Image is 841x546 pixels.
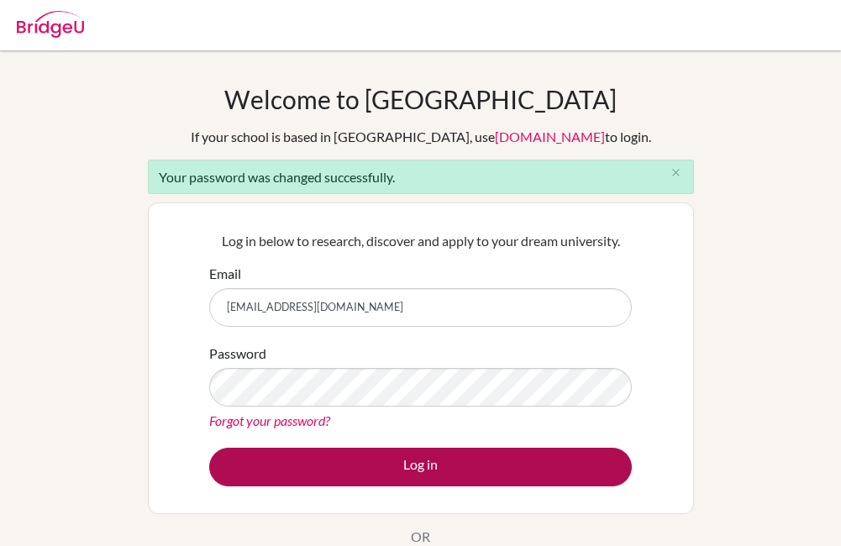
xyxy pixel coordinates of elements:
div: Your password was changed successfully. [148,160,694,194]
p: Log in below to research, discover and apply to your dream university. [209,231,632,251]
button: Close [660,160,693,186]
i: close [670,166,682,179]
a: [DOMAIN_NAME] [495,129,605,144]
label: Email [209,264,241,284]
a: Forgot your password? [209,412,330,428]
button: Log in [209,448,632,486]
h1: Welcome to [GEOGRAPHIC_DATA] [224,84,617,114]
label: Password [209,344,266,364]
img: Bridge-U [17,11,84,38]
div: If your school is based in [GEOGRAPHIC_DATA], use to login. [191,127,651,147]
